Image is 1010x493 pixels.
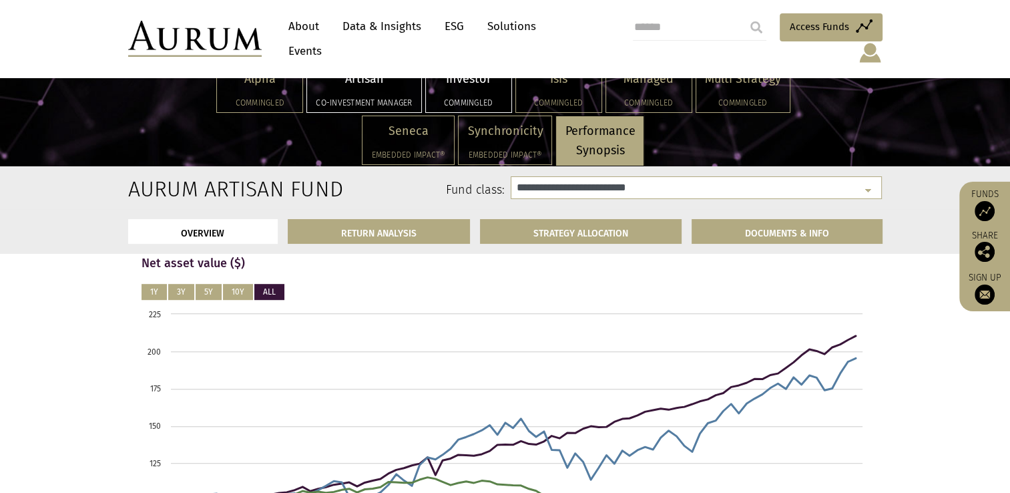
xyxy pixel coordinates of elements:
a: About [282,14,326,39]
label: Fund class: [257,182,505,199]
h5: Commingled [525,99,593,107]
p: Isis [525,69,593,89]
p: Synchronicity [467,122,543,141]
span: Access Funds [790,19,849,35]
h5: Commingled [226,99,294,107]
img: Access Funds [975,201,995,221]
text: 225 [149,310,161,319]
h5: Embedded Impact® [371,151,445,159]
a: Solutions [481,14,543,39]
p: Seneca [371,122,445,141]
text: 175 [150,384,161,393]
a: Data & Insights [336,14,428,39]
a: Funds [966,188,1003,221]
text: 125 [150,459,161,468]
text: 150 [149,422,161,431]
button: 5Y [196,284,222,300]
h5: Embedded Impact® [467,151,543,159]
button: 10Y [223,284,253,300]
h5: Commingled [705,99,781,107]
p: Performance Synopsis [565,122,635,160]
a: Sign up [966,272,1003,305]
h5: Co-investment Manager [316,99,412,107]
text: 200 [148,347,161,357]
a: ESG [438,14,471,39]
h5: Commingled [615,99,683,107]
a: Access Funds [780,13,882,41]
img: account-icon.svg [858,41,882,64]
a: STRATEGY ALLOCATION [480,219,682,244]
p: Investor [435,69,503,89]
img: Share this post [975,242,995,262]
button: ALL [254,284,284,300]
p: Artisan [316,69,412,89]
img: Sign up to our newsletter [975,285,995,305]
img: Aurum [128,21,262,57]
p: Multi Strategy [705,69,781,89]
h5: Commingled [435,99,503,107]
div: Share [966,231,1003,262]
a: DOCUMENTS & INFO [692,219,882,244]
p: Managed [615,69,683,89]
a: Events [282,39,322,63]
button: 3Y [168,284,194,300]
input: Submit [743,14,770,41]
p: Alpha [226,69,294,89]
a: RETURN ANALYSIS [288,219,470,244]
button: 1Y [142,284,167,300]
strong: Net asset value ($) [142,256,245,271]
h2: Aurum Artisan Fund [128,176,237,202]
